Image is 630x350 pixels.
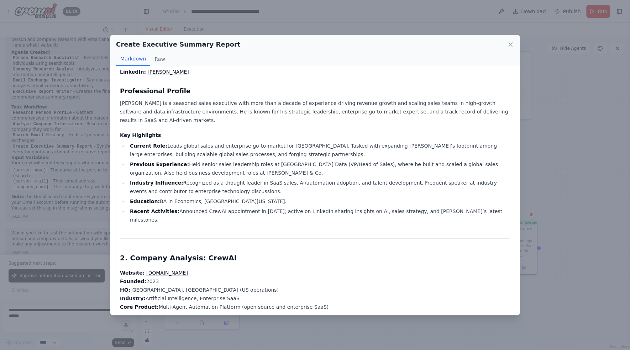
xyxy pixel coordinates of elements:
strong: Industry: [120,296,146,301]
h4: Key Highlights [120,132,510,139]
strong: Founded: [120,279,146,284]
strong: Industry Influence: [130,180,183,186]
strong: Recent Activities: [130,208,179,214]
h3: Professional Profile [120,86,510,96]
strong: Current Role: [130,143,167,149]
strong: Education: [130,198,160,204]
button: Markdown [116,52,150,66]
a: [PERSON_NAME] [147,69,189,75]
strong: LinkedIn: [120,69,146,75]
button: Raw [150,52,169,66]
strong: Website: [120,270,145,276]
li: Announced CrewAI appointment in [DATE]; active on LinkedIn sharing insights on AI, sales strategy... [128,207,510,224]
strong: HQ: [120,287,130,293]
strong: Previous Experience: [130,161,189,167]
a: [DOMAIN_NAME] [146,270,188,276]
h2: 2. Company Analysis: CrewAI [120,253,510,263]
li: Recognized as a thought leader in SaaS sales, AI/automation adoption, and talent development. Fre... [128,179,510,196]
h2: Create Executive Summary Report [116,39,240,49]
li: BA in Economics, [GEOGRAPHIC_DATA][US_STATE]. [128,197,510,206]
strong: Core Product: [120,304,159,310]
li: Held senior sales leadership roles at [GEOGRAPHIC_DATA] Data (VP/Head of Sales), where he built a... [128,160,510,177]
li: Leads global sales and enterprise go-to-market for [GEOGRAPHIC_DATA]. Tasked with expanding [PERS... [128,142,510,159]
p: [PERSON_NAME] is a seasoned sales executive with more than a decade of experience driving revenue... [120,99,510,124]
p: 2023 [GEOGRAPHIC_DATA], [GEOGRAPHIC_DATA] (US operations) Artificial Intelligence, Enterprise Saa... [120,269,510,311]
